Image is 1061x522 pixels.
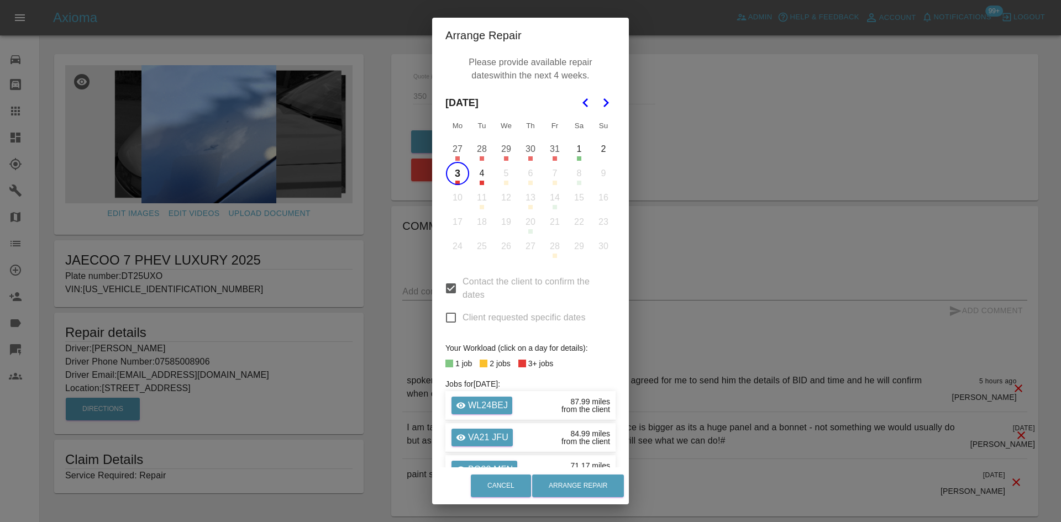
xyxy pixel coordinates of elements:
div: 87.99 miles [570,398,610,405]
span: Contact the client to confirm the dates [463,275,607,302]
a: WL24BEJ [451,397,512,414]
button: Saturday, November 29th, 2025 [568,235,591,258]
th: Wednesday [494,115,518,137]
div: 2 jobs [490,357,510,370]
th: Friday [543,115,567,137]
button: Arrange Repair [532,474,624,497]
h6: Jobs for [DATE] : [445,378,616,390]
button: Go to the Next Month [596,93,616,113]
button: Wednesday, November 19th, 2025 [495,210,518,234]
a: VA21 JFU [451,429,513,446]
table: November 2025 [445,115,616,259]
button: Monday, November 17th, 2025 [446,210,469,234]
button: Sunday, November 23rd, 2025 [592,210,615,234]
button: Wednesday, November 5th, 2025 [495,162,518,185]
button: Friday, November 7th, 2025 [543,162,566,185]
button: Sunday, November 30th, 2025 [592,235,615,258]
div: 1 job [455,357,472,370]
th: Sunday [591,115,616,137]
button: Thursday, November 27th, 2025 [519,235,542,258]
button: Sunday, November 16th, 2025 [592,186,615,209]
button: Thursday, November 6th, 2025 [519,162,542,185]
button: Tuesday, November 11th, 2025 [470,186,493,209]
th: Monday [445,115,470,137]
p: BG22 MFN [468,463,513,476]
div: from the client [561,405,610,413]
div: from the client [561,437,610,445]
button: Tuesday, November 25th, 2025 [470,235,493,258]
span: Client requested specific dates [463,311,586,324]
button: Saturday, November 8th, 2025 [568,162,591,185]
button: Saturday, November 22nd, 2025 [568,210,591,234]
th: Tuesday [470,115,494,137]
button: Saturday, November 15th, 2025 [568,186,591,209]
button: Cancel [471,474,531,497]
p: VA21 JFU [468,431,508,444]
button: Monday, November 24th, 2025 [446,235,469,258]
button: Friday, November 21st, 2025 [543,210,566,234]
span: [DATE] [445,91,479,115]
button: Saturday, November 1st, 2025 [568,138,591,161]
button: Tuesday, October 28th, 2025 [470,138,493,161]
button: Thursday, October 30th, 2025 [519,138,542,161]
button: Friday, November 28th, 2025 [543,235,566,258]
div: 3+ jobs [528,357,554,370]
div: Your Workload (click on a day for details): [445,341,616,355]
button: Tuesday, November 4th, 2025 [470,162,493,185]
button: Monday, November 10th, 2025 [446,186,469,209]
button: Tuesday, November 18th, 2025 [470,210,493,234]
p: Please provide available repair dates within the next 4 weeks. [451,53,610,85]
button: Friday, October 31st, 2025 [543,138,566,161]
button: Go to the Previous Month [576,93,596,113]
th: Saturday [567,115,591,137]
button: Wednesday, October 29th, 2025 [495,138,518,161]
button: Thursday, November 13th, 2025 [519,186,542,209]
button: Sunday, November 2nd, 2025 [592,138,615,161]
button: Thursday, November 20th, 2025 [519,210,542,234]
button: Wednesday, November 12th, 2025 [495,186,518,209]
button: Wednesday, November 26th, 2025 [495,235,518,258]
button: Monday, October 27th, 2025 [446,138,469,161]
button: Sunday, November 9th, 2025 [592,162,615,185]
div: 71.17 miles [570,462,610,470]
button: Monday, November 3rd, 2025, selected [446,162,469,185]
a: BG22 MFN [451,461,517,478]
p: WL24BEJ [468,399,508,412]
th: Thursday [518,115,543,137]
h2: Arrange Repair [432,18,629,53]
button: Friday, November 14th, 2025 [543,186,566,209]
div: 84.99 miles [570,430,610,437]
